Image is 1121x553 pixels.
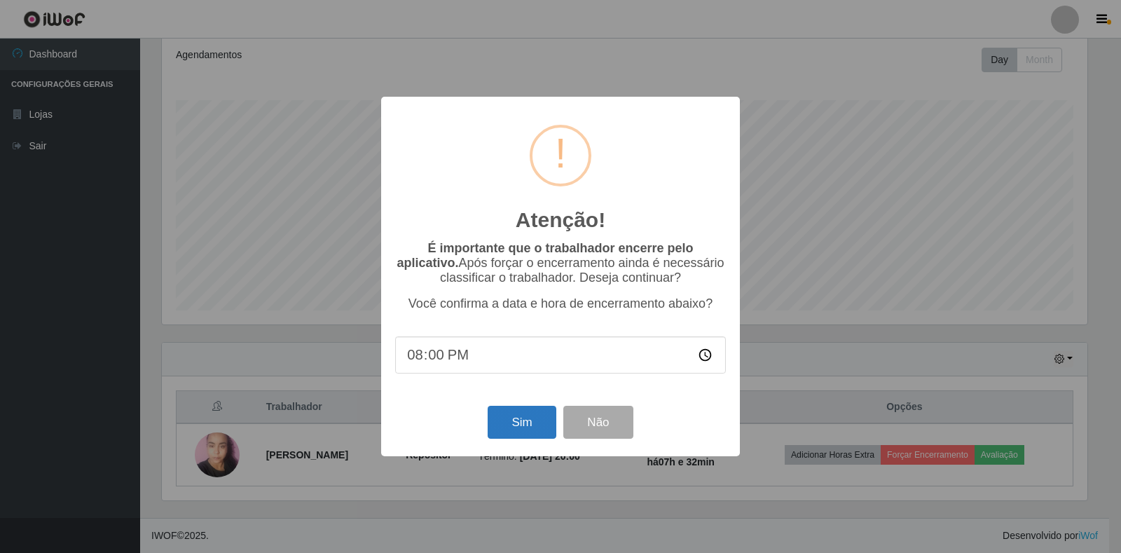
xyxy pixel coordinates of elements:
[563,406,633,439] button: Não
[488,406,556,439] button: Sim
[395,241,726,285] p: Após forçar o encerramento ainda é necessário classificar o trabalhador. Deseja continuar?
[395,296,726,311] p: Você confirma a data e hora de encerramento abaixo?
[397,241,693,270] b: É importante que o trabalhador encerre pelo aplicativo.
[516,207,605,233] h2: Atenção!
